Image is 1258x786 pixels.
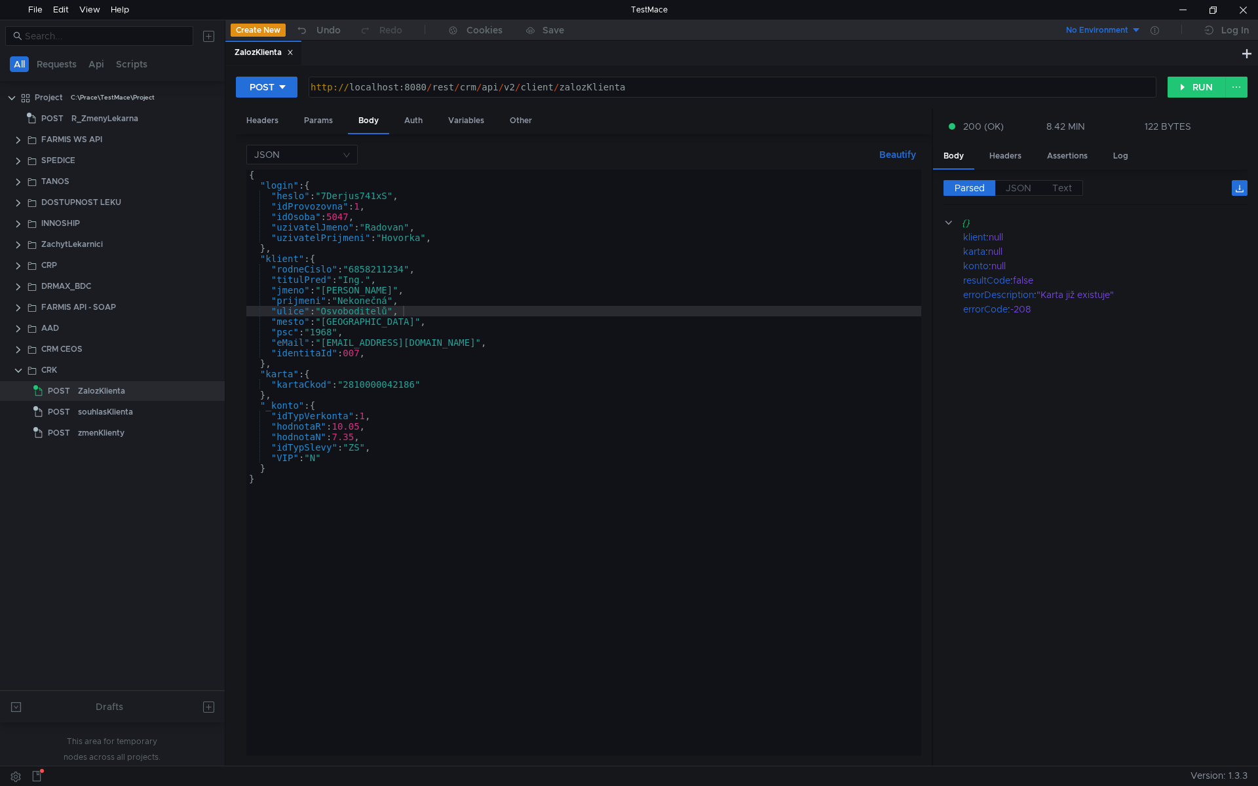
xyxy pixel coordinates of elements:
[41,214,80,233] div: INNOSHIP
[41,151,75,170] div: SPEDICE
[963,244,1248,259] div: :
[35,88,63,107] div: Project
[41,339,83,359] div: CRM CEOS
[955,182,985,194] span: Parsed
[874,147,921,162] button: Beautify
[1013,273,1232,288] div: false
[33,56,81,72] button: Requests
[1052,182,1072,194] span: Text
[41,276,91,296] div: DRMAX_BDC
[963,230,1248,244] div: :
[963,230,986,244] div: klient
[963,273,1248,288] div: :
[1191,766,1248,785] span: Version: 1.3.3
[963,302,1008,316] div: errorCode
[963,302,1248,316] div: :
[963,288,1034,302] div: errorDescription
[250,80,275,94] div: POST
[394,109,433,133] div: Auth
[963,259,1248,273] div: :
[41,318,59,338] div: AAD
[78,423,124,443] div: zmenKlienty
[1145,121,1191,132] div: 122 BYTES
[48,402,70,422] span: POST
[963,288,1248,302] div: :
[41,255,57,275] div: CRP
[963,244,985,259] div: karta
[963,273,1010,288] div: resultCode
[933,144,974,170] div: Body
[41,172,69,191] div: TANOS
[379,22,402,38] div: Redo
[1103,144,1139,168] div: Log
[962,215,1229,230] div: {}
[989,230,1230,244] div: null
[294,109,343,133] div: Params
[348,109,389,134] div: Body
[78,381,125,401] div: ZalozKlienta
[25,29,185,43] input: Search...
[1050,20,1141,41] button: No Environment
[41,234,103,254] div: ZachytLekarnici
[1066,24,1128,37] div: No Environment
[231,24,286,37] button: Create New
[467,22,503,38] div: Cookies
[988,244,1230,259] div: null
[1010,302,1232,316] div: -208
[41,109,64,128] span: POST
[41,130,102,149] div: FARMIS WS API
[1168,77,1226,98] button: RUN
[979,144,1032,168] div: Headers
[112,56,151,72] button: Scripts
[543,26,564,35] div: Save
[1006,182,1031,194] span: JSON
[350,20,411,40] button: Redo
[71,88,155,107] div: C:\Prace\TestMace\Project
[1221,22,1249,38] div: Log In
[963,119,1004,134] span: 200 (OK)
[236,77,297,98] button: POST
[10,56,29,72] button: All
[1046,121,1085,132] div: 8.42 MIN
[235,46,294,60] div: ZalozKlienta
[236,109,289,133] div: Headers
[78,402,133,422] div: souhlasKlienta
[41,297,116,317] div: FARMIS API - SOAP
[991,259,1231,273] div: null
[1037,288,1234,302] div: "Karta již existuje"
[286,20,350,40] button: Undo
[41,360,57,380] div: CRK
[438,109,495,133] div: Variables
[1037,144,1098,168] div: Assertions
[96,699,123,715] div: Drafts
[41,193,121,212] div: DOSTUPNOST LEKU
[499,109,543,133] div: Other
[963,259,989,273] div: konto
[71,109,138,128] div: R_ZmenyLekarna
[48,381,70,401] span: POST
[85,56,108,72] button: Api
[48,423,70,443] span: POST
[316,22,341,38] div: Undo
